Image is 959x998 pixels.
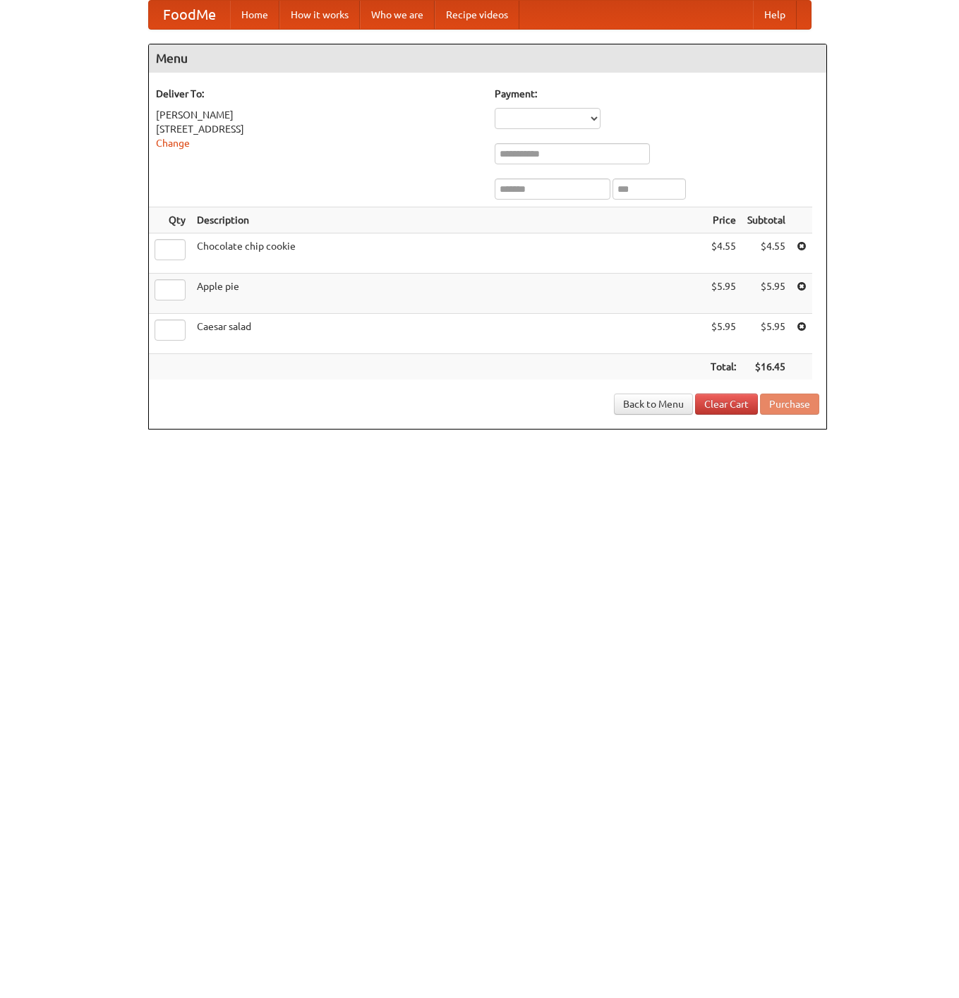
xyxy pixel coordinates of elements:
[435,1,519,29] a: Recipe videos
[742,274,791,314] td: $5.95
[156,87,481,101] h5: Deliver To:
[156,122,481,136] div: [STREET_ADDRESS]
[191,274,705,314] td: Apple pie
[742,314,791,354] td: $5.95
[149,44,826,73] h4: Menu
[191,207,705,233] th: Description
[279,1,360,29] a: How it works
[705,354,742,380] th: Total:
[191,233,705,274] td: Chocolate chip cookie
[695,394,758,415] a: Clear Cart
[705,233,742,274] td: $4.55
[742,354,791,380] th: $16.45
[149,1,230,29] a: FoodMe
[760,394,819,415] button: Purchase
[495,87,819,101] h5: Payment:
[753,1,797,29] a: Help
[614,394,693,415] a: Back to Menu
[705,207,742,233] th: Price
[156,108,481,122] div: [PERSON_NAME]
[191,314,705,354] td: Caesar salad
[742,207,791,233] th: Subtotal
[705,314,742,354] td: $5.95
[230,1,279,29] a: Home
[360,1,435,29] a: Who we are
[742,233,791,274] td: $4.55
[156,138,190,149] a: Change
[149,207,191,233] th: Qty
[705,274,742,314] td: $5.95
